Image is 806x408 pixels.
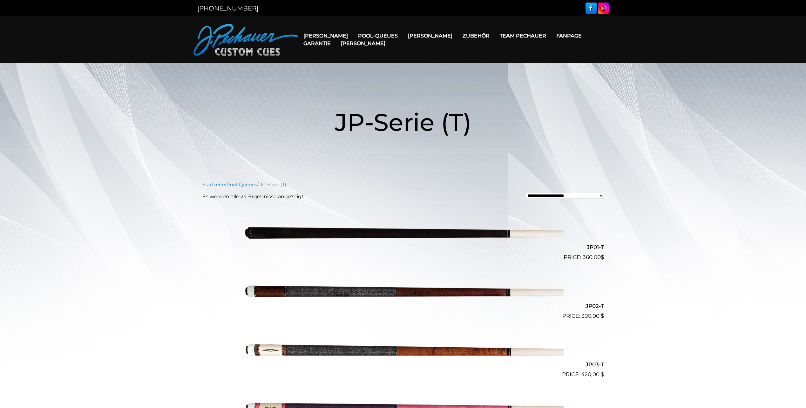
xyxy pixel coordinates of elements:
[202,193,304,201] p: Es werden alle 24 Ergebnisse angezeigt
[463,33,490,39] font: Zubehör
[227,182,257,187] a: Pool-Queues
[197,4,258,12] a: [PHONE_NUMBER]
[581,371,604,377] span: 420,00 $
[202,241,604,253] h2: JP01-T
[495,28,551,44] a: Team Pechauer
[243,206,564,259] img: JP01-T
[202,264,604,320] a: JP02-T 390,00 $
[202,206,604,262] a: JP01-T 360,00$
[583,254,604,260] bdi: 360,00
[403,28,457,44] a: [PERSON_NAME]
[408,33,452,39] font: [PERSON_NAME]
[243,264,564,317] img: JP02-T
[601,254,604,260] span: $
[457,28,495,44] a: Zubehör
[298,35,336,51] a: Garantie
[298,28,353,44] a: [PERSON_NAME]
[526,193,604,199] select: Shop-Bestellung
[551,28,587,44] a: Fanpage
[335,107,471,137] span: JP-Serie (T)
[202,182,225,187] a: Startseite
[202,359,604,371] h2: JP03-T
[243,323,564,376] img: JP03-T
[353,28,403,44] a: Pool-Queues
[202,323,604,379] a: JP03-T 420,00 $
[202,300,604,312] h2: JP02-T
[193,24,298,56] img: Pechauer Custom Queues
[336,35,390,51] a: [PERSON_NAME]
[358,33,398,39] font: Pool-Queues
[581,313,604,319] span: 390,00 $
[202,181,604,188] nav: Paniermehl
